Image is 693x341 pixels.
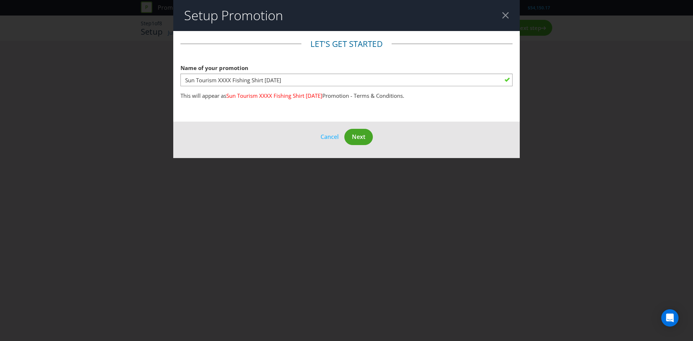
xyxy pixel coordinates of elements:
span: Sun Tourism XXXX Fishing Shirt [DATE] [226,92,322,99]
span: Promotion - Terms & Conditions. [322,92,404,99]
input: e.g. My Promotion [180,74,513,86]
span: Cancel [321,133,339,141]
button: Next [344,129,373,145]
legend: Let's get started [301,38,392,50]
h2: Setup Promotion [184,8,283,23]
button: Cancel [320,132,339,141]
span: This will appear as [180,92,226,99]
span: Next [352,133,365,141]
div: Open Intercom Messenger [661,309,679,327]
span: Name of your promotion [180,64,248,71]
